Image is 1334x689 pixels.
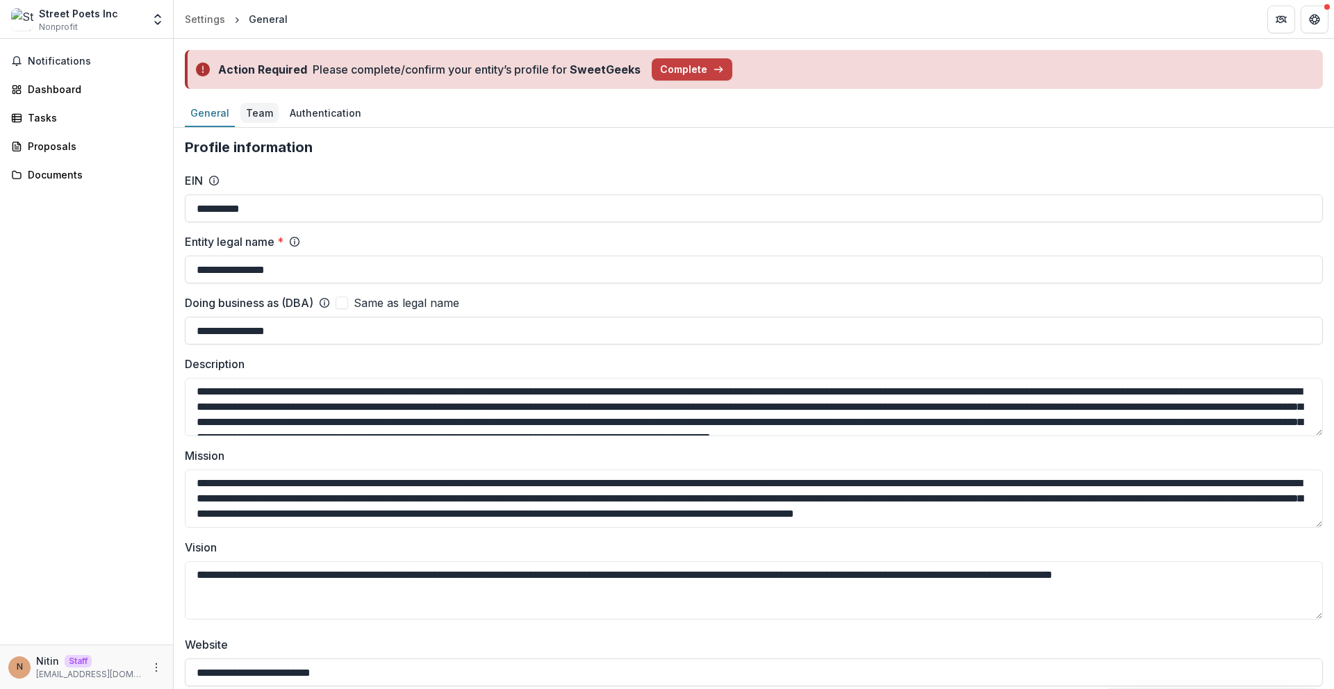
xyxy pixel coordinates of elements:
[218,61,307,78] div: Action Required
[6,50,167,72] button: Notifications
[148,6,167,33] button: Open entity switcher
[570,63,641,76] strong: SweetGeeks
[6,78,167,101] a: Dashboard
[11,8,33,31] img: Street Poets Inc
[28,82,156,97] div: Dashboard
[65,655,92,667] p: Staff
[185,447,1315,464] label: Mission
[179,9,231,29] a: Settings
[240,103,279,123] div: Team
[36,668,142,681] p: [EMAIL_ADDRESS][DOMAIN_NAME]
[284,100,367,127] a: Authentication
[1267,6,1295,33] button: Partners
[185,356,1315,372] label: Description
[1301,6,1328,33] button: Get Help
[185,294,313,311] label: Doing business as (DBA)
[36,654,59,668] p: Nitin
[249,12,288,26] div: General
[6,135,167,158] a: Proposals
[354,294,459,311] span: Same as legal name
[284,103,367,123] div: Authentication
[185,233,283,250] label: Entity legal name
[179,9,293,29] nav: breadcrumb
[185,103,235,123] div: General
[17,663,23,672] div: Nitin
[6,106,167,129] a: Tasks
[185,12,225,26] div: Settings
[28,56,162,67] span: Notifications
[185,172,203,189] label: EIN
[28,167,156,182] div: Documents
[39,21,78,33] span: Nonprofit
[652,58,732,81] button: Complete
[185,100,235,127] a: General
[185,636,1315,653] label: Website
[28,139,156,153] div: Proposals
[240,100,279,127] a: Team
[28,110,156,125] div: Tasks
[148,659,165,676] button: More
[313,61,641,78] div: Please complete/confirm your entity’s profile for
[185,539,1315,556] label: Vision
[185,139,1323,156] h2: Profile information
[39,6,118,21] div: Street Poets Inc
[6,163,167,186] a: Documents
